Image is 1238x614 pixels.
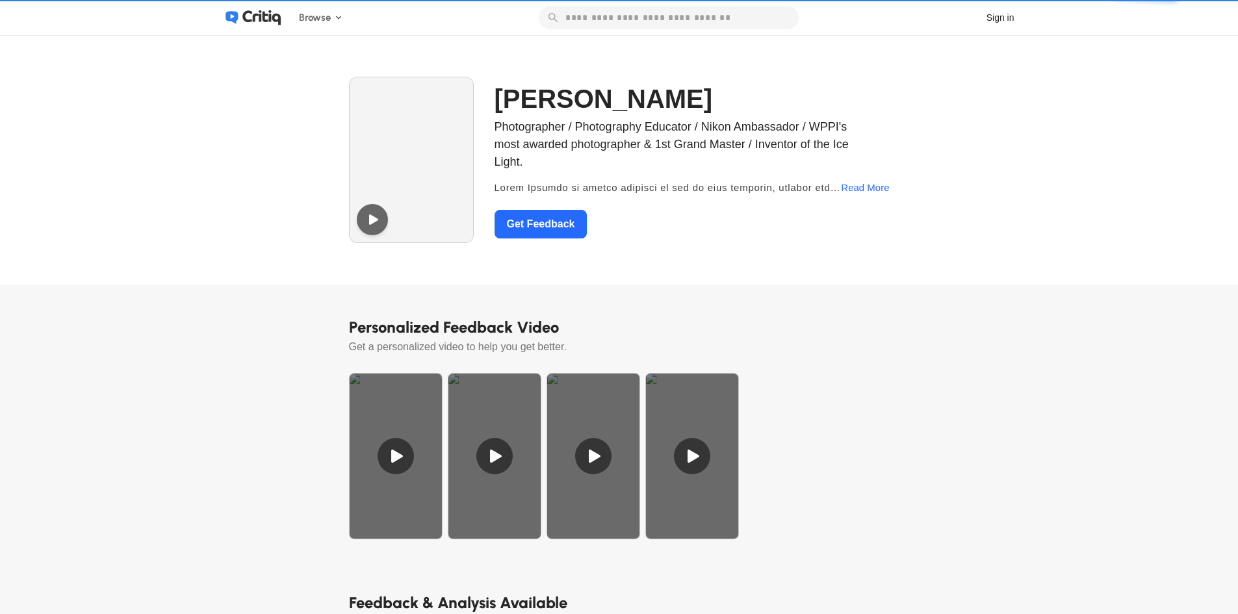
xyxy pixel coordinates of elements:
span: Get a personalized video to help you get better. [349,339,890,363]
span: Personalized Feedback Video [349,316,890,339]
div: Sign in [987,11,1014,25]
span: Lorem Ipsumdo si ametco adipisci el sed do eius temporin, utlabor etd magnaal enimadminimve qu no... [495,180,842,196]
span: Browse [299,10,331,25]
span: [PERSON_NAME] [495,79,713,118]
span: Photographer / Photography Educator / Nikon Ambassador / WPPI's most awarded photographer & 1st G... [495,118,857,171]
